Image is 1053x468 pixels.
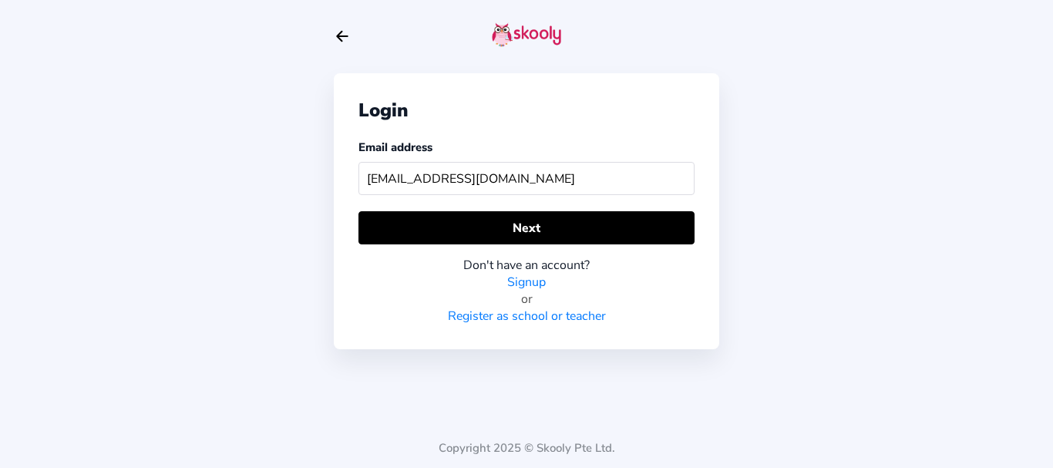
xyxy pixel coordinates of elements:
div: Login [358,98,695,123]
a: Register as school or teacher [448,308,606,325]
input: Your email address [358,162,695,195]
div: Don't have an account? [358,257,695,274]
img: skooly-logo.png [492,22,561,47]
button: Next [358,211,695,244]
div: or [358,291,695,308]
button: arrow back outline [334,28,351,45]
label: Email address [358,140,432,155]
a: Signup [507,274,546,291]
